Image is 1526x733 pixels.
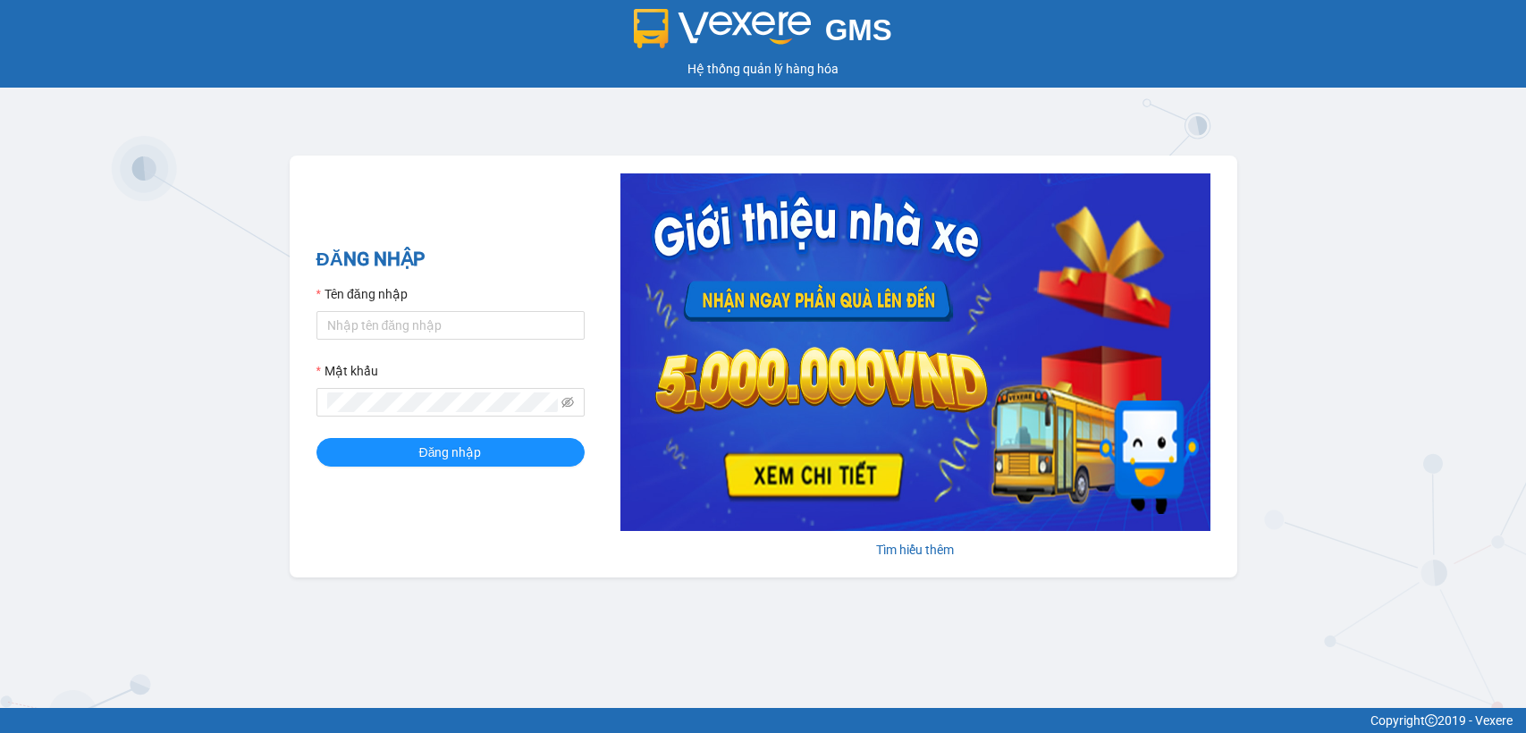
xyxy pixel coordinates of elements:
[620,540,1210,560] div: Tìm hiểu thêm
[327,392,558,412] input: Mật khẩu
[620,173,1210,531] img: banner-0
[419,442,482,462] span: Đăng nhập
[316,438,585,467] button: Đăng nhập
[316,311,585,340] input: Tên đăng nhập
[634,9,811,48] img: logo 2
[316,245,585,274] h2: ĐĂNG NHẬP
[825,13,892,46] span: GMS
[13,711,1513,730] div: Copyright 2019 - Vexere
[316,284,408,304] label: Tên đăng nhập
[4,59,1522,79] div: Hệ thống quản lý hàng hóa
[561,396,574,409] span: eye-invisible
[1425,714,1437,727] span: copyright
[316,361,378,381] label: Mật khẩu
[634,27,892,41] a: GMS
